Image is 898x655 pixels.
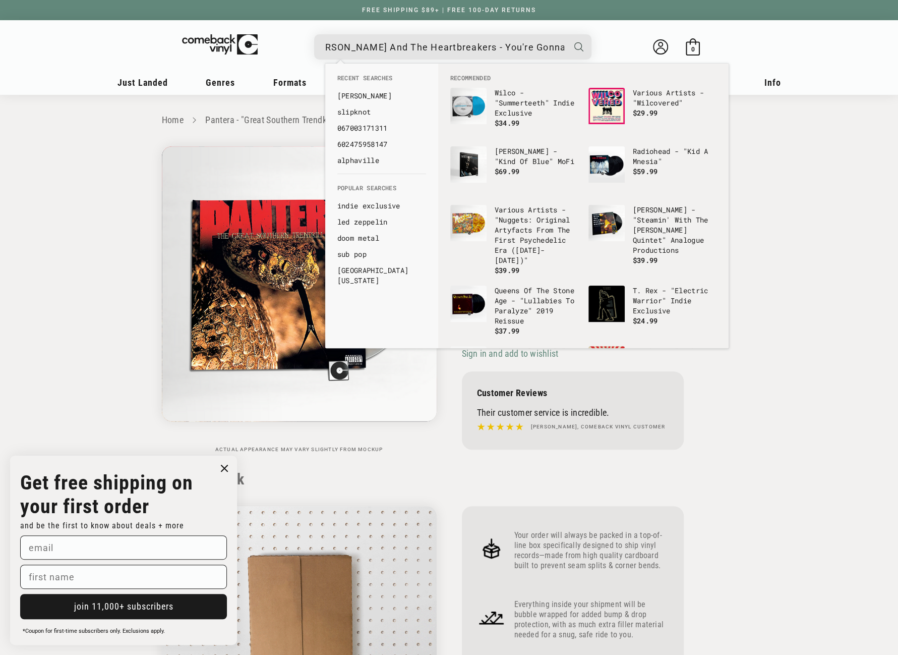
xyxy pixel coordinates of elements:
[445,200,583,281] li: default_products: Various Artists - "Nuggets: Original Artyfacts From The First Psychedelic Era (...
[206,77,235,88] span: Genres
[20,594,227,619] button: join 11,000+ subscribers
[332,152,431,169] li: recent_searches: alphaville
[332,262,431,289] li: default_suggestions: hotel california
[450,88,487,124] img: Wilco - "Summerteeth" Indie Exclusive
[477,420,523,433] img: star5.svg
[633,108,658,118] span: $29.99
[205,115,336,125] a: Pantera - "Great Southern Trendkill"
[337,201,426,211] a: indie exclusive
[332,246,431,262] li: default_suggestions: sub pop
[20,565,227,589] input: first name
[588,286,716,334] a: T. Rex - "Electric Warrior" Indie Exclusive T. Rex - "Electric Warrior" Indie Exclusive $24.99
[332,198,431,214] li: default_suggestions: indie exclusive
[325,64,438,174] div: Recent Searches
[162,115,184,125] a: Home
[337,91,426,101] a: [PERSON_NAME]
[337,249,426,259] a: sub pop
[162,447,437,453] p: Actual appearance may vary slightly from mockup
[450,88,578,136] a: Wilco - "Summerteeth" Indie Exclusive Wilco - "Summerteeth" Indie Exclusive $34.99
[633,286,716,316] p: T. Rex - "Electric Warrior" Indie Exclusive
[450,286,578,336] a: Queens Of The Stone Age - "Lullabies To Paralyze" 2019 Reissue Queens Of The Stone Age - "Lullabi...
[450,146,578,195] a: Miles Davis - "Kind Of Blue" MoFi [PERSON_NAME] - "Kind Of Blue" MoFi $69.99
[445,341,583,400] li: default_products: The Beatles - "1"
[445,83,583,141] li: default_products: Wilco - "Summerteeth" Indie Exclusive
[337,107,426,117] a: slipknot
[588,205,716,265] a: Miles Davis - "Steamin' With The Miles Davis Quintet" Analogue Productions [PERSON_NAME] - "Steam...
[352,7,546,14] a: FREE SHIPPING $89+ | FREE 100-DAY RETURNS
[332,88,431,104] li: recent_searches: Harry Nilsson
[583,83,722,141] li: default_products: Various Artists - "Wilcovered"
[450,205,487,241] img: Various Artists - "Nuggets: Original Artyfacts From The First Psychedelic Era (1965-1968)"
[633,205,716,255] p: [PERSON_NAME] - "Steamin' With The [PERSON_NAME] Quintet" Analogue Productions
[445,74,722,83] li: Recommended
[583,341,722,400] li: default_products: Incubus - "Light Grenades" Regular
[20,521,184,530] span: and be the first to know about deals + more
[495,205,578,265] p: Various Artists - "Nuggets: Original Artyfacts From The First Psychedelic Era ([DATE]-[DATE])"
[495,286,578,326] p: Queens Of The Stone Age - "Lullabies To Paralyze" 2019 Reissue
[633,88,716,108] p: Various Artists - "Wilcovered"
[20,535,227,560] input: email
[588,146,625,183] img: Radiohead - "Kid A Mnesia"
[337,139,426,149] a: 602475958147
[588,88,716,136] a: Various Artists - "Wilcovered" Various Artists - "Wilcovered" $29.99
[633,146,716,167] p: Radiohead - "Kid A Mnesia"
[764,77,781,88] span: Info
[217,461,232,476] button: Close dialog
[531,423,666,431] h4: [PERSON_NAME], Comeback Vinyl customer
[325,174,438,294] div: Popular Searches
[495,118,520,128] span: $34.99
[332,74,431,88] li: Recent Searches
[450,346,578,395] a: The Beatles - "1" The Beatles - "1"
[337,217,426,227] a: led zeppelin
[445,281,583,341] li: default_products: Queens Of The Stone Age - "Lullabies To Paralyze" 2019 Reissue
[588,286,625,322] img: T. Rex - "Electric Warrior" Indie Exclusive
[477,534,506,563] img: Frame_4.png
[450,146,487,183] img: Miles Davis - "Kind Of Blue" MoFi
[450,286,487,322] img: Queens Of The Stone Age - "Lullabies To Paralyze" 2019 Reissue
[588,146,716,195] a: Radiohead - "Kid A Mnesia" Radiohead - "Kid A Mnesia" $59.99
[477,407,669,418] p: Their customer service is incredible.
[450,205,578,276] a: Various Artists - "Nuggets: Original Artyfacts From The First Psychedelic Era (1965-1968)" Variou...
[337,123,426,133] a: 067003171311
[588,88,625,124] img: Various Artists - "Wilcovered"
[633,316,658,325] span: $24.99
[162,146,437,453] media-gallery: Gallery Viewer
[588,346,625,383] img: Incubus - "Light Grenades" Regular
[162,113,737,128] nav: breadcrumbs
[332,214,431,230] li: default_suggestions: led zeppelin
[495,326,520,336] span: $37.99
[332,120,431,136] li: recent_searches: 067003171311
[633,255,658,265] span: $39.99
[477,388,669,398] p: Customer Reviews
[450,346,487,383] img: The Beatles - "1"
[588,346,716,395] a: Incubus - "Light Grenades" Regular Incubus - "Light Grenades" Regular
[332,230,431,246] li: default_suggestions: doom metal
[691,45,694,53] span: 0
[445,141,583,200] li: default_products: Miles Davis - "Kind Of Blue" MoFi
[332,136,431,152] li: recent_searches: 602475958147
[337,265,426,286] a: [GEOGRAPHIC_DATA][US_STATE]
[583,200,722,270] li: default_products: Miles Davis - "Steamin' With The Miles Davis Quintet" Analogue Productions
[20,471,193,518] strong: Get free shipping on your first order
[332,104,431,120] li: recent_searches: slipknot
[273,77,307,88] span: Formats
[495,346,578,356] p: The Beatles - "1"
[162,470,737,488] h2: How We Pack
[325,37,564,58] input: When autocomplete results are available use up and down arrows to review and enter to select
[314,34,591,60] div: Search
[514,599,669,640] p: Everything inside your shipment will be bubble wrapped for added bump & drop protection, with as ...
[462,348,561,359] button: Sign in and add to wishlist
[495,88,578,118] p: Wilco - "Summerteeth" Indie Exclusive
[332,184,431,198] li: Popular Searches
[477,603,506,632] img: Frame_4_1.png
[514,530,669,571] p: Your order will always be packed in a top-of-line box specifically designed to ship vinyl records...
[337,233,426,243] a: doom metal
[583,141,722,200] li: default_products: Radiohead - "Kid A Mnesia"
[495,167,520,176] span: $69.99
[583,281,722,339] li: default_products: T. Rex - "Electric Warrior" Indie Exclusive
[337,155,426,166] a: alphaville
[633,167,658,176] span: $59.99
[495,265,520,275] span: $39.99
[588,205,625,241] img: Miles Davis - "Steamin' With The Miles Davis Quintet" Analogue Productions
[462,348,558,359] span: Sign in and add to wishlist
